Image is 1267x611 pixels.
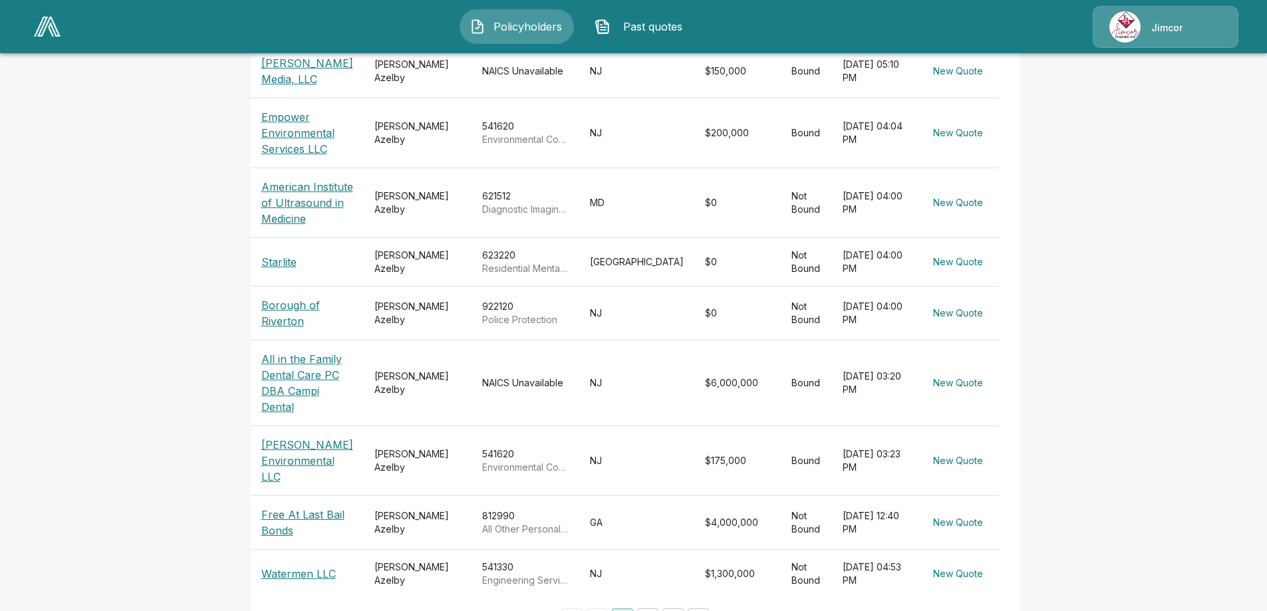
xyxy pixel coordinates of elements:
div: 621512 [482,189,569,216]
p: [PERSON_NAME] Media, LLC [261,55,353,87]
td: [DATE] 12:40 PM [832,496,917,550]
div: 541620 [482,447,569,474]
td: $150,000 [694,45,781,98]
button: Policyholders IconPolicyholders [460,9,574,44]
div: [PERSON_NAME] Azelby [374,249,461,275]
div: [PERSON_NAME] Azelby [374,560,461,587]
button: New Quote [928,511,988,535]
td: $0 [694,168,781,238]
p: Free At Last Bail Bonds [261,507,353,539]
td: [DATE] 04:00 PM [832,168,917,238]
td: $4,000,000 [694,496,781,550]
div: [PERSON_NAME] Azelby [374,58,461,84]
td: [DATE] 04:00 PM [832,287,917,340]
p: Starlite [261,254,297,270]
td: [DATE] 04:04 PM [832,98,917,168]
td: MD [579,168,694,238]
td: [GEOGRAPHIC_DATA] [579,238,694,287]
p: Environmental Consulting Services [482,461,569,474]
td: Not Bound [781,287,832,340]
td: Bound [781,98,832,168]
div: 541620 [482,120,569,146]
button: New Quote [928,301,988,326]
td: Not Bound [781,550,832,598]
div: [PERSON_NAME] Azelby [374,447,461,474]
td: [DATE] 03:23 PM [832,426,917,496]
td: NAICS Unavailable [472,45,579,98]
p: Environmental Consulting Services [482,133,569,146]
td: NJ [579,45,694,98]
button: New Quote [928,59,988,84]
div: 812990 [482,509,569,536]
td: [DATE] 04:00 PM [832,238,917,287]
td: Bound [781,426,832,496]
td: NJ [579,550,694,598]
img: AA Logo [34,17,61,37]
td: [DATE] 04:53 PM [832,550,917,598]
button: New Quote [928,371,988,396]
button: New Quote [928,250,988,275]
div: 922120 [482,300,569,326]
td: [DATE] 05:10 PM [832,45,917,98]
td: Bound [781,45,832,98]
div: [PERSON_NAME] Azelby [374,189,461,216]
p: Watermen LLC [261,566,336,582]
p: Engineering Services [482,574,569,587]
p: Empower Environmental Services LLC [261,109,353,157]
p: American Institute of Ultrasound in Medicine [261,179,353,227]
p: Borough of Riverton [261,297,353,329]
button: Past quotes IconPast quotes [585,9,699,44]
td: $6,000,000 [694,340,781,426]
button: New Quote [928,562,988,586]
span: Policyholders [491,19,564,35]
td: $0 [694,287,781,340]
td: NJ [579,98,694,168]
td: NJ [579,340,694,426]
td: NAICS Unavailable [472,340,579,426]
p: All in the Family Dental Care PC DBA Campi Dental [261,351,353,415]
td: Not Bound [781,168,832,238]
td: Not Bound [781,496,832,550]
td: NJ [579,287,694,340]
p: [PERSON_NAME] Environmental LLC [261,437,353,485]
p: Residential Mental Health and Substance Abuse Facilities [482,262,569,275]
p: Diagnostic Imaging Centers [482,203,569,216]
span: Past quotes [616,19,689,35]
img: Past quotes Icon [595,19,611,35]
div: [PERSON_NAME] Azelby [374,509,461,536]
p: All Other Personal Services [482,523,569,536]
p: Police Protection [482,313,569,326]
div: 623220 [482,249,569,275]
td: Not Bound [781,238,832,287]
div: [PERSON_NAME] Azelby [374,300,461,326]
td: Bound [781,340,832,426]
td: NJ [579,426,694,496]
td: [DATE] 03:20 PM [832,340,917,426]
td: GA [579,496,694,550]
td: $200,000 [694,98,781,168]
button: New Quote [928,121,988,146]
td: $0 [694,238,781,287]
div: 541330 [482,560,569,587]
img: Policyholders Icon [470,19,486,35]
div: [PERSON_NAME] Azelby [374,370,461,396]
td: $175,000 [694,426,781,496]
div: [PERSON_NAME] Azelby [374,120,461,146]
button: New Quote [928,191,988,215]
td: $1,300,000 [694,550,781,598]
button: New Quote [928,449,988,473]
